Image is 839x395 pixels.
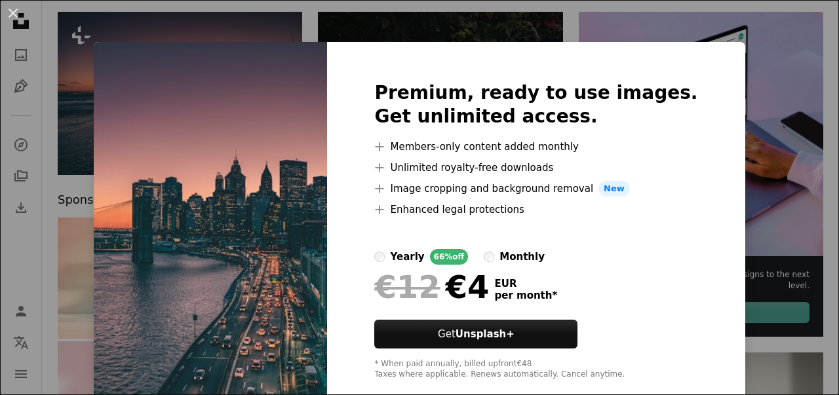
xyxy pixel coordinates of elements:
[374,181,697,197] li: Image cropping and background removal
[598,181,630,197] span: New
[374,270,489,304] div: €4
[499,249,545,265] div: monthly
[494,278,557,290] span: EUR
[430,249,469,265] div: 66% off
[374,320,577,348] button: GetUnsplash+
[374,139,697,155] li: Members-only content added monthly
[374,359,697,380] div: * When paid annually, billed upfront €48 Taxes where applicable. Renews automatically. Cancel any...
[374,270,440,304] span: €12
[374,252,385,262] input: yearly66%off
[374,160,697,176] li: Unlimited royalty-free downloads
[390,249,424,265] div: yearly
[374,81,697,128] h2: Premium, ready to use images. Get unlimited access.
[484,252,494,262] input: monthly
[374,202,697,217] li: Enhanced legal protections
[494,290,557,301] span: per month *
[456,328,515,340] strong: Unsplash+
